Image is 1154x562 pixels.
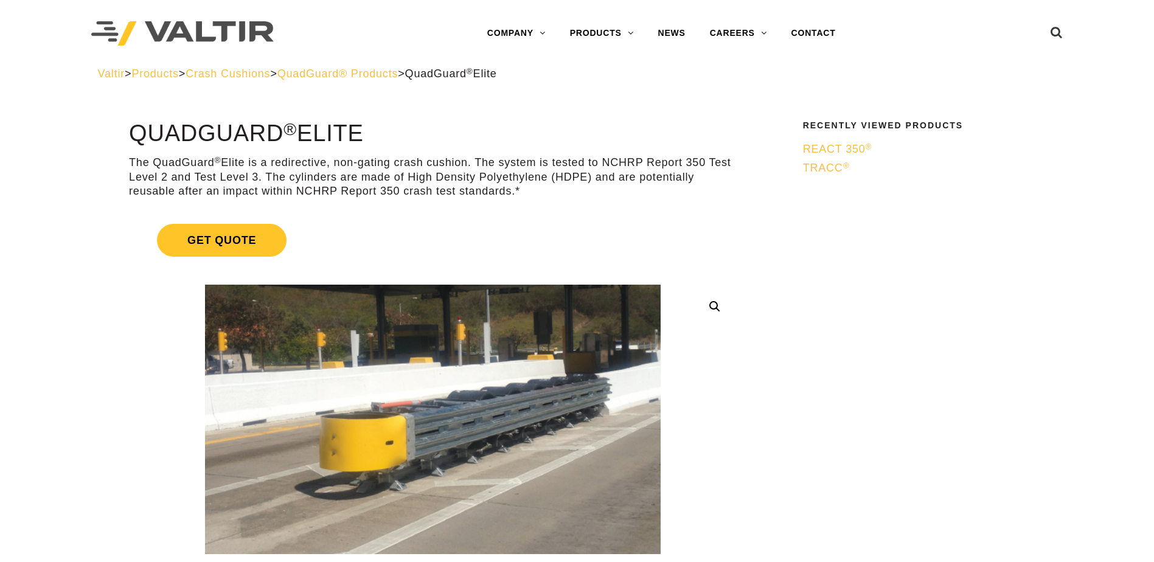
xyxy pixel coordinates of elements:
span: TRACC [803,162,850,174]
h2: Recently Viewed Products [803,121,1049,130]
span: QuadGuard Elite [405,68,497,80]
div: > > > > [98,67,1057,81]
a: CAREERS [698,21,779,46]
a: QuadGuard® Products [277,68,398,80]
a: REACT 350® [803,142,1049,156]
sup: ® [843,161,850,170]
a: COMPANY [475,21,558,46]
h1: QuadGuard Elite [129,121,737,147]
sup: ® [467,67,473,76]
span: REACT 350 [803,143,872,155]
a: CONTACT [779,21,848,46]
p: The QuadGuard Elite is a redirective, non-gating crash cushion. The system is tested to NCHRP Rep... [129,156,737,198]
sup: ® [215,156,221,165]
a: PRODUCTS [558,21,646,46]
a: Get Quote [129,209,737,271]
a: NEWS [646,21,698,46]
span: Get Quote [157,224,287,257]
sup: ® [283,119,297,139]
a: TRACC® [803,161,1049,175]
a: Valtir [98,68,125,80]
sup: ® [866,142,872,151]
img: Valtir [91,21,274,46]
a: Products [131,68,178,80]
a: Crash Cushions [186,68,270,80]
